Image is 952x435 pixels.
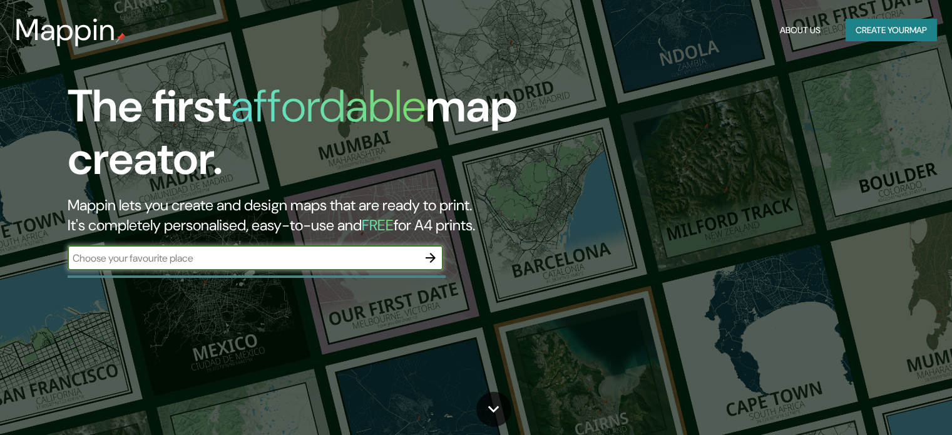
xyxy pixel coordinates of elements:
h1: The first map creator. [68,80,544,195]
img: mappin-pin [116,33,126,43]
h3: Mappin [15,13,116,48]
button: About Us [775,19,826,42]
button: Create yourmap [846,19,937,42]
h2: Mappin lets you create and design maps that are ready to print. It's completely personalised, eas... [68,195,544,235]
h1: affordable [231,77,426,135]
h5: FREE [362,215,394,235]
input: Choose your favourite place [68,251,418,265]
